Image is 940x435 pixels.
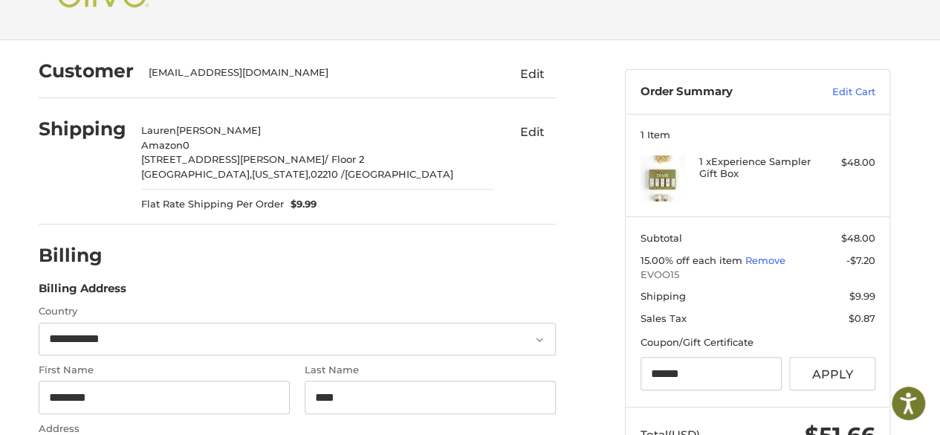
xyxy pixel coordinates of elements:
[141,124,176,136] span: Lauren
[699,155,813,180] h4: 1 x Experience Sampler Gift Box
[149,65,480,80] div: [EMAIL_ADDRESS][DOMAIN_NAME]
[849,312,875,324] span: $0.87
[141,197,284,212] span: Flat Rate Shipping Per Order
[183,139,189,151] span: 0
[21,22,168,34] p: We're away right now. Please check back later!
[800,85,875,100] a: Edit Cart
[641,232,682,244] span: Subtotal
[39,363,290,378] label: First Name
[641,312,687,324] span: Sales Tax
[849,290,875,302] span: $9.99
[789,357,875,390] button: Apply
[141,153,325,165] span: [STREET_ADDRESS][PERSON_NAME]
[39,244,126,267] h2: Billing
[641,335,875,350] div: Coupon/Gift Certificate
[846,254,875,266] span: -$7.20
[817,155,875,170] div: $48.00
[745,254,785,266] a: Remove
[284,197,317,212] span: $9.99
[176,124,261,136] span: [PERSON_NAME]
[39,280,126,304] legend: Billing Address
[39,304,556,319] label: Country
[641,357,782,390] input: Gift Certificate or Coupon Code
[141,139,183,151] span: Amazon
[39,117,126,141] h2: Shipping
[345,168,453,180] span: [GEOGRAPHIC_DATA]
[841,232,875,244] span: $48.00
[305,363,556,378] label: Last Name
[508,120,556,144] button: Edit
[39,59,134,83] h2: Customer
[641,268,875,283] span: EVOO15
[641,85,800,100] h3: Order Summary
[325,153,364,165] span: / Floor 2
[252,168,311,180] span: [US_STATE],
[171,19,189,37] button: Open LiveChat chat widget
[508,62,556,86] button: Edit
[311,168,345,180] span: 02210 /
[141,168,252,180] span: [GEOGRAPHIC_DATA],
[641,290,686,302] span: Shipping
[641,254,745,266] span: 15.00% off each item
[641,129,875,141] h3: 1 Item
